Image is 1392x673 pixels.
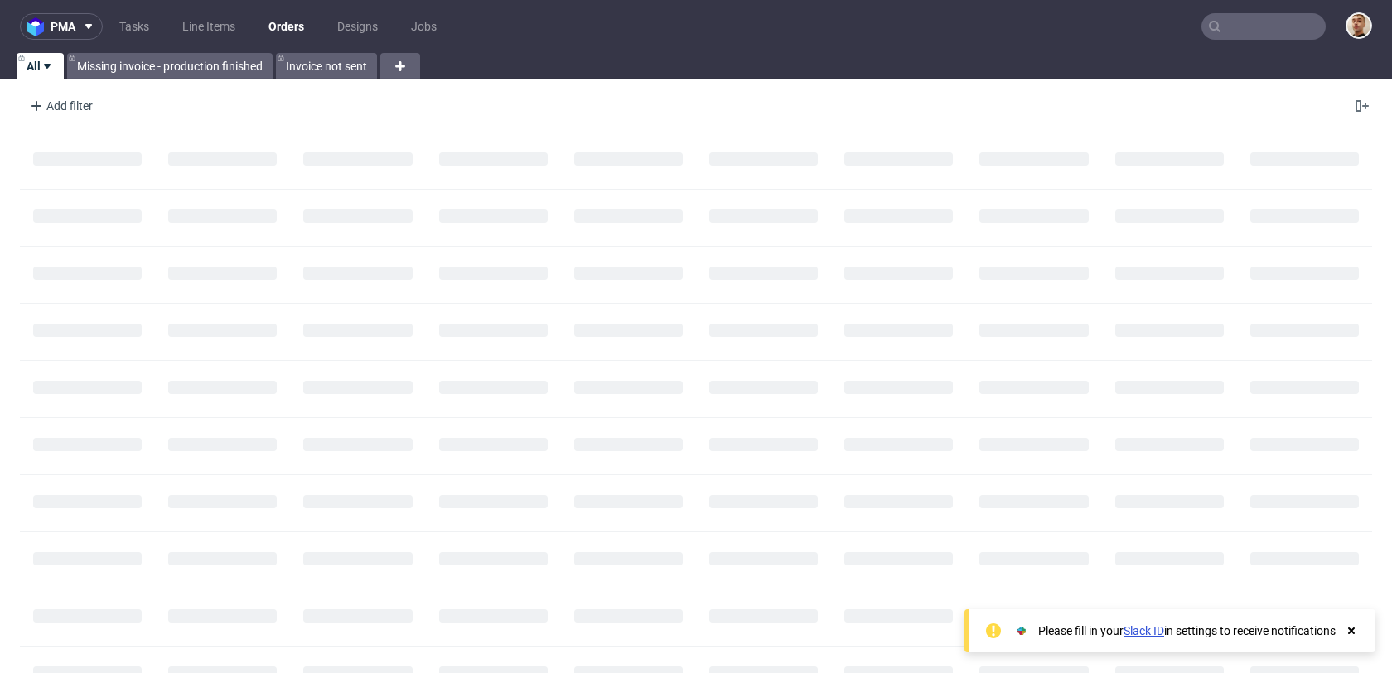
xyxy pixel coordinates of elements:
[17,53,64,79] a: All
[1013,623,1030,639] img: Slack
[27,17,51,36] img: logo
[23,93,96,119] div: Add filter
[172,13,245,40] a: Line Items
[67,53,273,79] a: Missing invoice - production finished
[276,53,377,79] a: Invoice not sent
[1038,623,1336,639] div: Please fill in your in settings to receive notifications
[1347,14,1370,37] img: Bartłomiej Leśniczuk
[51,21,75,32] span: pma
[401,13,447,40] a: Jobs
[327,13,388,40] a: Designs
[20,13,103,40] button: pma
[1124,624,1164,637] a: Slack ID
[259,13,314,40] a: Orders
[109,13,159,40] a: Tasks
